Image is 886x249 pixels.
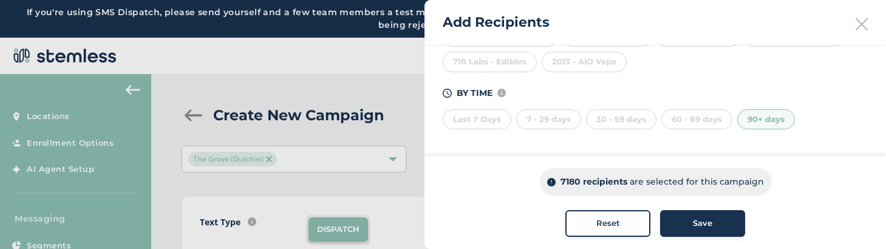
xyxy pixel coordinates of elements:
[542,52,627,72] div: 2013 - AIO Vape
[516,109,581,130] div: 7 - 29 days
[693,217,712,230] span: Save
[497,89,506,97] img: icon-info-236977d2.svg
[660,210,745,237] button: Save
[565,210,650,237] button: Reset
[457,87,492,100] p: BY TIME
[561,176,627,188] p: 7180 recipients
[630,176,764,188] p: are selected for this campaign
[661,109,732,130] div: 60 - 89 days
[547,178,556,186] img: icon-info-dark-48f6c5f3.svg
[596,217,620,230] span: Reset
[737,109,795,130] div: 90+ days
[443,52,537,72] div: 710 Labs - Edibles
[443,89,452,98] img: icon-time-dark-e6b1183b.svg
[443,12,550,32] h2: Add Recipients
[586,109,656,130] div: 30 - 59 days
[825,191,886,249] iframe: Chat Widget
[443,109,511,130] div: Last 7 Days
